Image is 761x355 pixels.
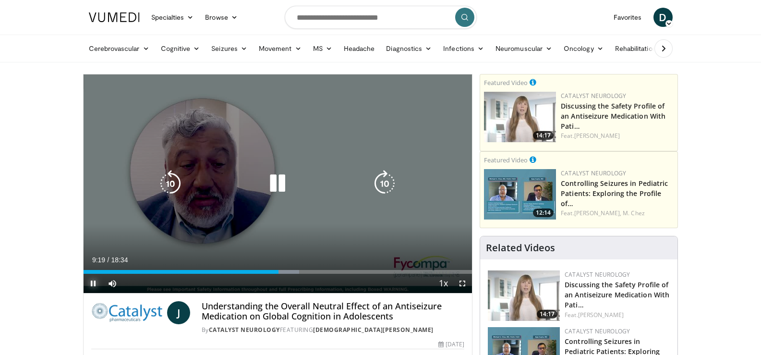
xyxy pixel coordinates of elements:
[91,301,163,324] img: Catalyst Neurology
[533,131,554,140] span: 14:17
[561,209,674,218] div: Feat.
[155,39,206,58] a: Cognitive
[561,92,626,100] a: Catalyst Neurology
[83,39,155,58] a: Cerebrovascular
[209,326,280,334] a: Catalyst Neurology
[561,169,626,177] a: Catalyst Neurology
[565,270,630,279] a: Catalyst Neurology
[84,274,103,293] button: Pause
[484,92,556,142] a: 14:17
[92,256,105,264] span: 9:19
[202,301,465,322] h4: Understanding the Overall Neutral Effect of an Antiseizure Medication on Global Cognition in Adol...
[438,340,464,349] div: [DATE]
[623,209,645,217] a: M. Chez
[484,156,528,164] small: Featured Video
[111,256,128,264] span: 18:34
[608,8,648,27] a: Favorites
[486,242,555,254] h4: Related Videos
[561,101,665,131] a: Discussing the Safety Profile of an Antiseizure Medication With Pati…
[202,326,465,334] div: By FEATURING
[565,280,669,309] a: Discussing the Safety Profile of an Antiseizure Medication With Pati…
[285,6,477,29] input: Search topics, interventions
[484,92,556,142] img: c23d0a25-a0b6-49e6-ba12-869cdc8b250a.png.150x105_q85_crop-smart_upscale.jpg
[84,74,472,294] video-js: Video Player
[561,179,668,208] a: Controlling Seizures in Pediatric Patients: Exploring the Profile of…
[558,39,609,58] a: Oncology
[653,8,673,27] a: D
[574,209,621,217] a: [PERSON_NAME],
[145,8,200,27] a: Specialties
[307,39,338,58] a: MS
[84,270,472,274] div: Progress Bar
[490,39,558,58] a: Neuromuscular
[609,39,662,58] a: Rehabilitation
[453,274,472,293] button: Fullscreen
[167,301,190,324] a: J
[338,39,381,58] a: Headache
[484,169,556,220] img: 5e01731b-4d4e-47f8-b775-0c1d7f1e3c52.png.150x105_q85_crop-smart_upscale.jpg
[103,274,122,293] button: Mute
[205,39,253,58] a: Seizures
[578,311,624,319] a: [PERSON_NAME]
[108,256,109,264] span: /
[488,270,560,321] a: 14:17
[488,270,560,321] img: c23d0a25-a0b6-49e6-ba12-869cdc8b250a.png.150x105_q85_crop-smart_upscale.jpg
[313,326,434,334] a: [DEMOGRAPHIC_DATA][PERSON_NAME]
[537,310,557,318] span: 14:17
[434,274,453,293] button: Playback Rate
[561,132,674,140] div: Feat.
[89,12,140,22] img: VuMedi Logo
[565,311,670,319] div: Feat.
[574,132,620,140] a: [PERSON_NAME]
[437,39,490,58] a: Infections
[253,39,307,58] a: Movement
[199,8,243,27] a: Browse
[380,39,437,58] a: Diagnostics
[484,169,556,220] a: 12:14
[484,78,528,87] small: Featured Video
[565,327,630,335] a: Catalyst Neurology
[533,208,554,217] span: 12:14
